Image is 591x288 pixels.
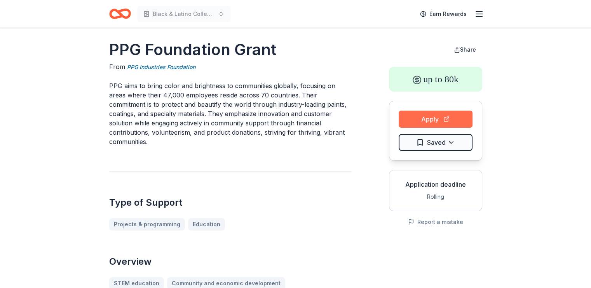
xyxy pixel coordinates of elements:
[109,196,352,209] h2: Type of Support
[396,180,476,189] div: Application deadline
[448,42,482,57] button: Share
[408,217,463,227] button: Report a mistake
[109,255,352,268] h2: Overview
[460,46,476,53] span: Share
[153,9,215,19] span: Black & Latino College Expo
[109,39,352,61] h1: PPG Foundation Grant
[415,7,471,21] a: Earn Rewards
[109,81,352,146] p: PPG aims to bring color and brightness to communities globally, focusing on areas where their 47,...
[109,62,352,72] div: From
[427,137,446,147] span: Saved
[109,218,185,231] a: Projects & programming
[399,111,472,128] button: Apply
[127,62,195,72] a: PPG Industries Foundation
[137,6,230,22] button: Black & Latino College Expo
[109,5,131,23] a: Home
[399,134,472,151] button: Saved
[396,192,476,201] div: Rolling
[389,67,482,92] div: up to 80k
[188,218,225,231] a: Education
